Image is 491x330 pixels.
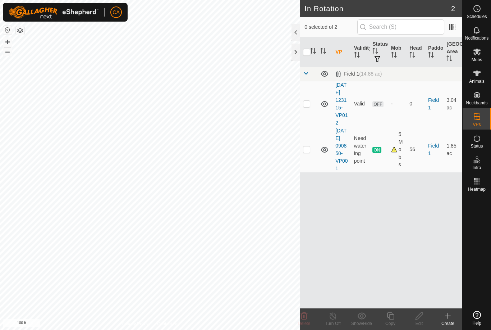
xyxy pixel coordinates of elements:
p-sorticon: Activate to sort [409,53,415,59]
td: 56 [407,127,425,172]
input: Search (S) [357,19,444,35]
button: Map Layers [16,26,24,35]
a: Field 1 [428,97,439,110]
p-sorticon: Activate to sort [310,49,316,55]
td: Valid [351,81,370,127]
span: ON [372,147,381,153]
div: Edit [405,320,433,327]
div: 5 Mobs [391,131,404,168]
img: Gallagher Logo [9,6,98,19]
p-sorticon: Activate to sort [354,53,360,59]
span: Help [472,321,481,325]
div: Create [433,320,462,327]
th: Validity [351,37,370,67]
p-sorticon: Activate to sort [320,49,326,55]
span: Infra [472,166,481,170]
button: Reset Map [3,26,12,35]
span: CA [113,9,119,16]
button: + [3,38,12,46]
span: Notifications [465,36,488,40]
span: Schedules [467,14,487,19]
p-sorticon: Activate to sort [372,49,378,55]
span: Mobs [472,58,482,62]
a: Help [463,308,491,328]
th: Head [407,37,425,67]
a: [DATE] 123115-VP012 [335,82,348,126]
h2: In Rotation [304,4,451,13]
span: Delete [298,321,311,326]
span: Animals [469,79,485,83]
span: 2 [451,3,455,14]
p-sorticon: Activate to sort [446,56,452,62]
a: Privacy Policy [122,321,149,327]
td: 1.85 ac [444,127,462,172]
th: VP [332,37,351,67]
a: Field 1 [428,143,439,156]
span: 0 selected of 2 [304,23,357,31]
a: Contact Us [157,321,178,327]
span: Neckbands [466,101,487,105]
th: [GEOGRAPHIC_DATA] Area [444,37,462,67]
td: Need watering point [351,127,370,172]
div: Turn Off [318,320,347,327]
div: - [391,100,404,108]
div: Copy [376,320,405,327]
td: 3.04 ac [444,81,462,127]
span: VPs [473,122,481,127]
button: – [3,47,12,56]
span: (14.88 ac) [359,71,382,77]
span: Heatmap [468,187,486,191]
td: 0 [407,81,425,127]
th: Status [370,37,388,67]
th: Mob [388,37,407,67]
p-sorticon: Activate to sort [391,53,397,59]
span: OFF [372,101,383,107]
th: Paddock [425,37,444,67]
span: Status [471,144,483,148]
div: Show/Hide [347,320,376,327]
p-sorticon: Activate to sort [428,53,434,59]
a: [DATE] 090850-VP001 [335,128,348,171]
div: Field 1 [335,71,382,77]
